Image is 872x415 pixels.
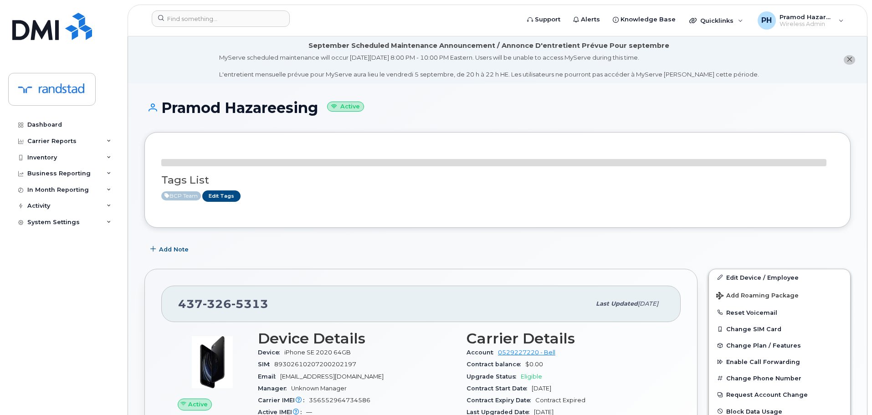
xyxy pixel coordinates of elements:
[467,361,525,368] span: Contract balance
[309,397,370,404] span: 356552964734586
[161,191,201,200] span: Active
[258,397,309,404] span: Carrier IMEI
[467,397,535,404] span: Contract Expiry Date
[258,330,456,347] h3: Device Details
[467,373,521,380] span: Upgrade Status
[178,297,268,311] span: 437
[709,354,850,370] button: Enable Call Forwarding
[185,335,240,389] img: image20231002-3703462-2fle3a.jpeg
[521,373,542,380] span: Eligible
[144,241,196,258] button: Add Note
[258,349,284,356] span: Device
[258,385,291,392] span: Manager
[284,349,351,356] span: iPhone SE 2020 64GB
[144,100,851,116] h1: Pramod Hazareesing
[709,269,850,286] a: Edit Device / Employee
[844,55,855,65] button: close notification
[709,321,850,337] button: Change SIM Card
[467,349,498,356] span: Account
[280,373,384,380] span: [EMAIL_ADDRESS][DOMAIN_NAME]
[161,174,834,186] h3: Tags List
[535,397,585,404] span: Contract Expired
[726,342,801,349] span: Change Plan / Features
[188,400,208,409] span: Active
[498,349,555,356] a: 0529227220 - Bell
[467,385,532,392] span: Contract Start Date
[532,385,551,392] span: [DATE]
[638,300,658,307] span: [DATE]
[709,370,850,386] button: Change Phone Number
[308,41,669,51] div: September Scheduled Maintenance Announcement / Annonce D'entretient Prévue Pour septembre
[525,361,543,368] span: $0.00
[726,359,800,365] span: Enable Call Forwarding
[231,297,268,311] span: 5313
[291,385,347,392] span: Unknown Manager
[327,102,364,112] small: Active
[596,300,638,307] span: Last updated
[716,292,799,301] span: Add Roaming Package
[258,361,274,368] span: SIM
[202,190,241,202] a: Edit Tags
[709,386,850,403] button: Request Account Change
[467,330,664,347] h3: Carrier Details
[219,53,759,79] div: MyServe scheduled maintenance will occur [DATE][DATE] 8:00 PM - 10:00 PM Eastern. Users will be u...
[159,245,189,254] span: Add Note
[709,304,850,321] button: Reset Voicemail
[274,361,356,368] span: 89302610207200202197
[709,286,850,304] button: Add Roaming Package
[258,373,280,380] span: Email
[203,297,231,311] span: 326
[709,337,850,354] button: Change Plan / Features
